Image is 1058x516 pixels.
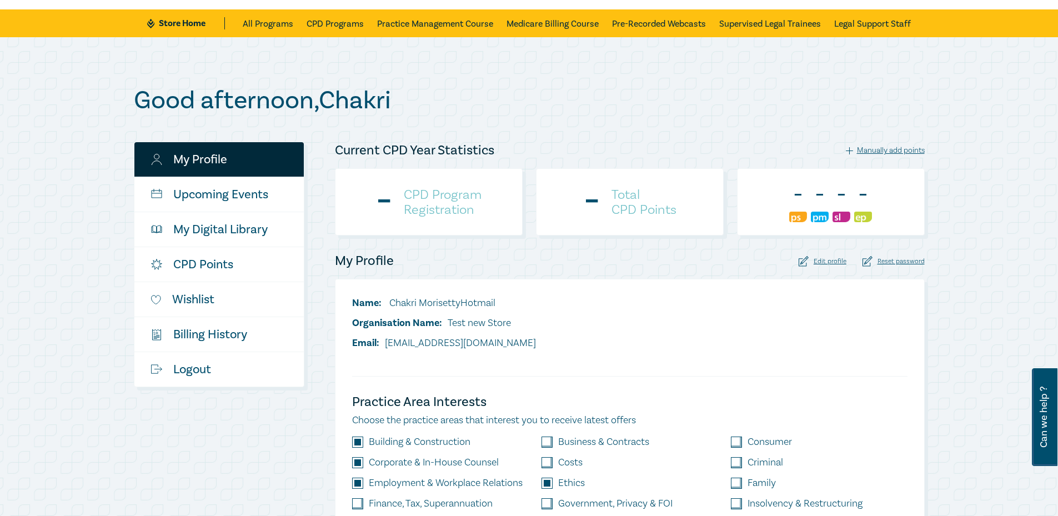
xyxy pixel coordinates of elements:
div: - [811,181,829,209]
img: Practice Management & Business Skills [811,212,829,222]
label: Family [748,478,776,489]
div: - [375,188,393,217]
span: Can we help ? [1039,375,1049,459]
label: Government, Privacy & FOI [558,498,673,509]
label: Ethics [558,478,585,489]
li: Test new Store [352,316,536,330]
a: Wishlist [134,282,304,317]
h4: Total CPD Points [611,187,676,217]
label: Consumer [748,437,792,448]
label: Costs [558,457,583,468]
a: Logout [134,352,304,387]
span: Organisation Name: [352,317,442,329]
div: - [583,188,600,217]
label: Insolvency & Restructuring [748,498,863,509]
h4: Practice Area Interests [352,393,907,411]
div: Edit profile [799,256,846,267]
a: Store Home [147,17,224,29]
h4: My Profile [335,252,394,270]
div: - [854,181,872,209]
div: - [789,181,807,209]
label: Business & Contracts [558,437,649,448]
a: Upcoming Events [134,177,304,212]
a: $Billing History [134,317,304,352]
div: Manually add points [846,146,925,156]
a: All Programs [243,9,293,37]
label: Criminal [748,457,783,468]
tspan: $ [153,331,156,336]
div: - [833,181,850,209]
a: Legal Support Staff [834,9,911,37]
label: Finance, Tax, Superannuation [369,498,493,509]
label: Corporate & In-House Counsel [369,457,499,468]
a: Practice Management Course [377,9,493,37]
a: My Digital Library [134,212,304,247]
a: My Profile [134,142,304,177]
label: Building & Construction [369,437,470,448]
h1: Good afternoon , Chakri [134,86,925,115]
img: Ethics & Professional Responsibility [854,212,872,222]
a: Pre-Recorded Webcasts [612,9,706,37]
label: Employment & Workplace Relations [369,478,523,489]
img: Substantive Law [833,212,850,222]
a: Supervised Legal Trainees [719,9,821,37]
p: Choose the practice areas that interest you to receive latest offers [352,413,907,428]
span: Email: [352,337,379,349]
img: Professional Skills [789,212,807,222]
a: Medicare Billing Course [507,9,599,37]
span: Name: [352,297,382,309]
li: [EMAIL_ADDRESS][DOMAIN_NAME] [352,336,536,350]
div: Reset password [863,256,925,267]
a: CPD Programs [307,9,364,37]
h4: CPD Program Registration [404,187,482,217]
a: CPD Points [134,247,304,282]
h4: Current CPD Year Statistics [335,142,494,159]
li: Chakri MorisettyHotmail [352,296,536,310]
